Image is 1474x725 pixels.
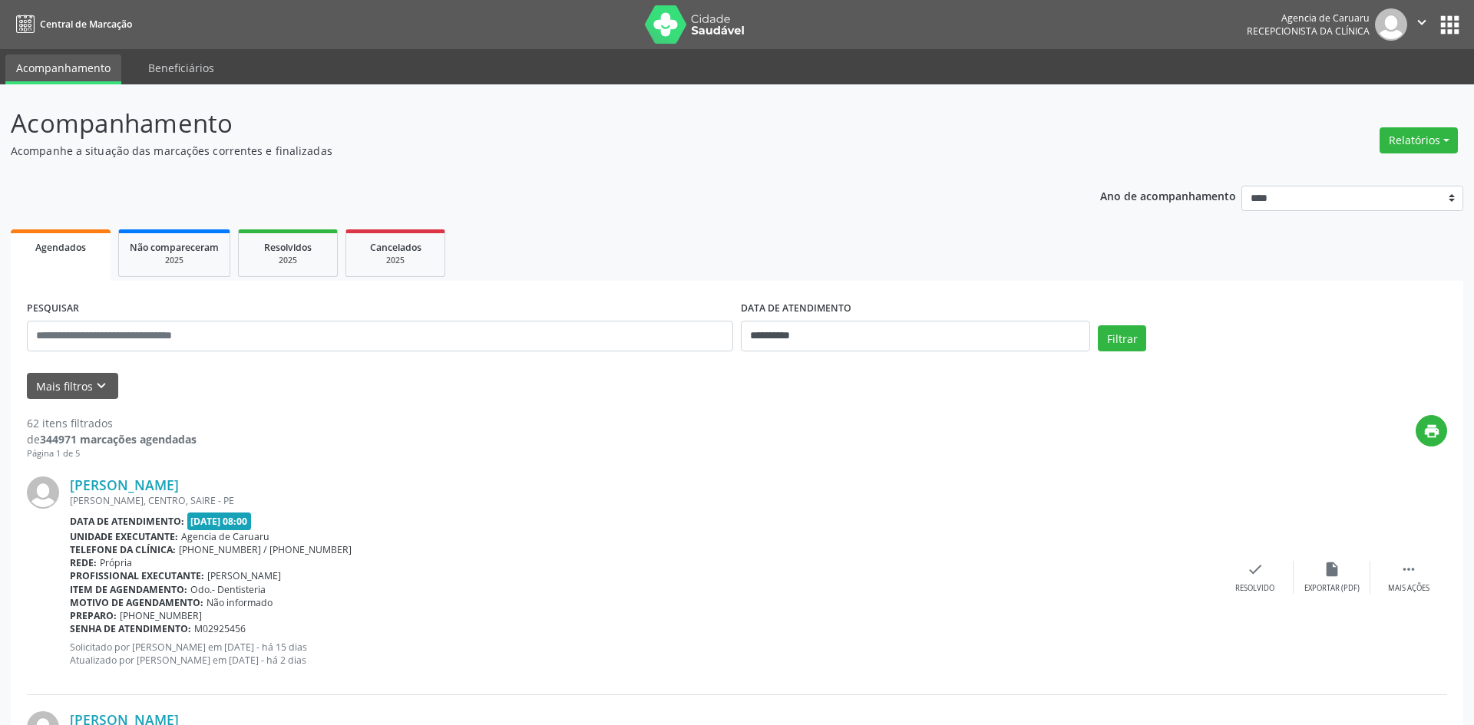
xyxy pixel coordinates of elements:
[130,255,219,266] div: 2025
[264,241,312,254] span: Resolvidos
[1304,583,1360,594] div: Exportar (PDF)
[5,54,121,84] a: Acompanhamento
[137,54,225,81] a: Beneficiários
[70,569,204,582] b: Profissional executante:
[70,583,187,596] b: Item de agendamento:
[27,447,197,460] div: Página 1 de 5
[179,543,352,556] span: [PHONE_NUMBER] / [PHONE_NUMBER]
[1416,415,1447,447] button: print
[207,569,281,582] span: [PERSON_NAME]
[1324,561,1340,578] i: insert_drive_file
[357,255,434,266] div: 2025
[130,241,219,254] span: Não compareceram
[181,530,269,543] span: Agencia de Caruaru
[1407,8,1436,41] button: 
[1423,423,1440,440] i: print
[194,622,246,635] span: M02925456
[70,609,117,622] b: Preparo:
[27,373,118,400] button: Mais filtroskeyboard_arrow_down
[27,297,79,321] label: PESQUISAR
[1098,325,1146,351] button: Filtrar
[1400,561,1417,578] i: 
[1413,14,1430,31] i: 
[100,556,132,569] span: Própria
[70,622,191,635] b: Senha de atendimento:
[93,377,110,394] i: keyboard_arrow_down
[70,641,1217,667] p: Solicitado por [PERSON_NAME] em [DATE] - há 15 dias Atualizado por [PERSON_NAME] em [DATE] - há 2...
[35,241,86,254] span: Agendados
[1247,25,1370,38] span: Recepcionista da clínica
[1436,12,1463,38] button: apps
[187,512,252,530] span: [DATE] 08:00
[11,104,1027,143] p: Acompanhamento
[70,543,176,556] b: Telefone da clínica:
[1247,12,1370,25] div: Agencia de Caruaru
[1388,583,1429,594] div: Mais ações
[70,476,179,493] a: [PERSON_NAME]
[27,431,197,447] div: de
[741,297,851,321] label: DATA DE ATENDIMENTO
[11,12,132,37] a: Central de Marcação
[11,143,1027,159] p: Acompanhe a situação das marcações correntes e finalizadas
[40,18,132,31] span: Central de Marcação
[27,415,197,431] div: 62 itens filtrados
[1247,561,1264,578] i: check
[120,609,202,622] span: [PHONE_NUMBER]
[1380,127,1458,153] button: Relatórios
[70,515,184,528] b: Data de atendimento:
[1375,8,1407,41] img: img
[207,596,273,609] span: Não informado
[27,476,59,509] img: img
[1235,583,1274,594] div: Resolvido
[1100,186,1236,205] p: Ano de acompanhamento
[70,596,203,609] b: Motivo de agendamento:
[250,255,326,266] div: 2025
[190,583,266,596] span: Odo.- Dentisteria
[70,530,178,543] b: Unidade executante:
[70,494,1217,507] div: [PERSON_NAME], CENTRO, SAIRE - PE
[70,556,97,569] b: Rede:
[40,432,197,447] strong: 344971 marcações agendadas
[370,241,421,254] span: Cancelados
